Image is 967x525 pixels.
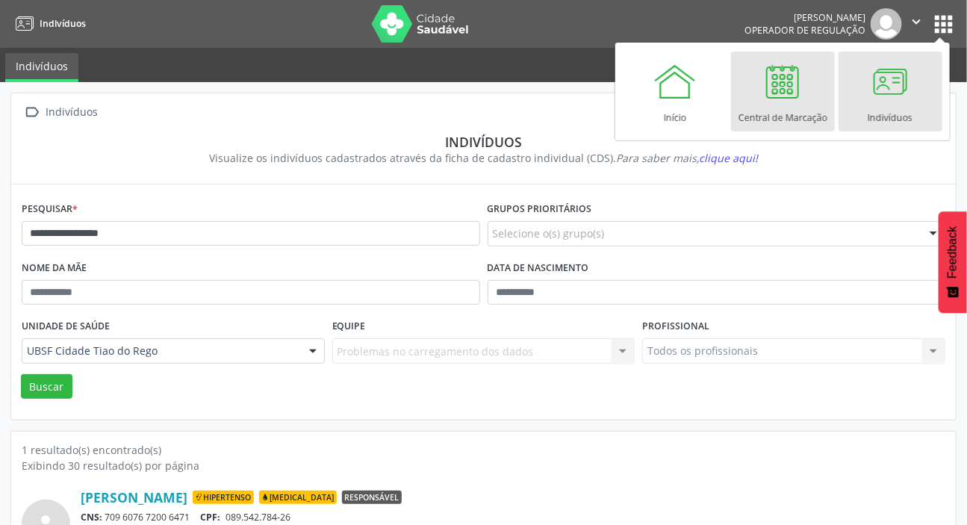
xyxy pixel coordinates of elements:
[81,489,187,506] a: [PERSON_NAME]
[902,8,930,40] button: 
[81,511,945,524] div: 709 6076 7200 6471
[616,151,758,165] i: Para saber mais,
[488,257,589,280] label: Data de nascimento
[22,102,43,123] i: 
[731,52,835,131] a: Central de Marcação
[488,198,592,221] label: Grupos prioritários
[226,511,290,524] span: 089.542.784-26
[939,211,967,313] button: Feedback - Mostrar pesquisa
[332,315,366,338] label: Equipe
[5,53,78,82] a: Indivíduos
[81,511,102,524] span: CNS:
[744,24,865,37] span: Operador de regulação
[624,52,727,131] a: Início
[40,17,86,30] span: Indivíduos
[22,257,87,280] label: Nome da mãe
[259,491,337,504] span: [MEDICAL_DATA]
[193,491,254,504] span: Hipertenso
[871,8,902,40] img: img
[908,13,924,30] i: 
[839,52,942,131] a: Indivíduos
[342,491,402,504] span: Responsável
[22,102,101,123] a:  Indivíduos
[10,11,86,36] a: Indivíduos
[930,11,957,37] button: apps
[22,315,110,338] label: Unidade de saúde
[21,374,72,400] button: Buscar
[22,198,78,221] label: Pesquisar
[201,511,221,524] span: CPF:
[642,315,709,338] label: Profissional
[946,226,960,279] span: Feedback
[22,442,945,458] div: 1 resultado(s) encontrado(s)
[27,344,294,358] span: UBSF Cidade Tiao do Rego
[493,226,605,241] span: Selecione o(s) grupo(s)
[22,458,945,473] div: Exibindo 30 resultado(s) por página
[32,134,935,150] div: Indivíduos
[699,151,758,165] span: clique aqui!
[43,102,101,123] div: Indivíduos
[32,150,935,166] div: Visualize os indivíduos cadastrados através da ficha de cadastro individual (CDS).
[744,11,865,24] div: [PERSON_NAME]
